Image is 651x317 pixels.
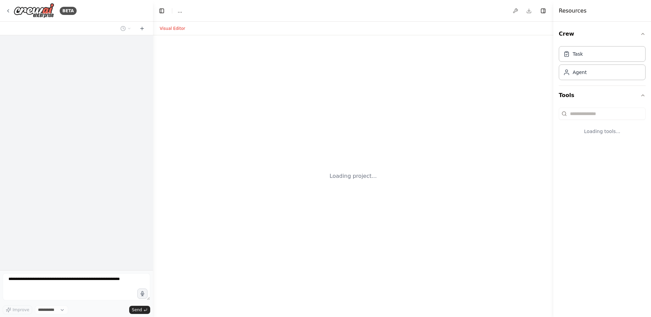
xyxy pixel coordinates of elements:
[129,306,150,314] button: Send
[14,3,54,18] img: Logo
[178,7,182,14] span: ...
[559,24,646,43] button: Crew
[559,7,587,15] h4: Resources
[573,51,583,57] div: Task
[137,288,147,299] button: Click to speak your automation idea
[538,6,548,16] button: Hide right sidebar
[13,307,29,313] span: Improve
[573,69,587,76] div: Agent
[178,7,182,14] nav: breadcrumb
[60,7,77,15] div: BETA
[330,172,377,180] div: Loading project...
[559,105,646,146] div: Tools
[156,24,189,33] button: Visual Editor
[132,307,142,313] span: Send
[559,43,646,86] div: Crew
[118,24,134,33] button: Switch to previous chat
[3,305,32,314] button: Improve
[559,123,646,140] div: Loading tools...
[157,6,166,16] button: Hide left sidebar
[559,86,646,105] button: Tools
[137,24,147,33] button: Start a new chat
